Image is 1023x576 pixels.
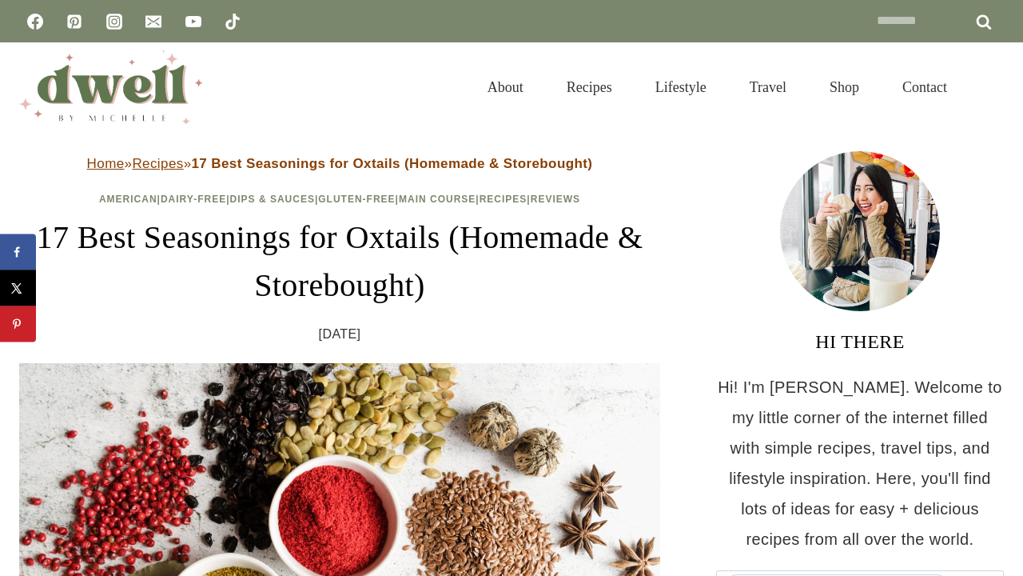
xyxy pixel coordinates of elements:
time: [DATE] [319,322,361,346]
a: YouTube [177,6,209,38]
a: Pinterest [58,6,90,38]
a: TikTok [217,6,249,38]
a: Travel [728,59,808,115]
strong: 17 Best Seasonings for Oxtails (Homemade & Storebought) [192,156,593,171]
span: | | | | | | [99,194,580,205]
a: Instagram [98,6,130,38]
a: Recipes [480,194,527,205]
a: Shop [808,59,881,115]
img: DWELL by michelle [19,50,203,124]
a: Contact [881,59,969,115]
nav: Primary Navigation [466,59,969,115]
h3: HI THERE [716,327,1004,356]
span: » » [87,156,593,171]
a: American [99,194,157,205]
a: Reviews [531,194,580,205]
a: Main Course [399,194,476,205]
a: Dips & Sauces [230,194,315,205]
a: Dairy-Free [161,194,226,205]
a: Email [137,6,169,38]
a: Facebook [19,6,51,38]
button: View Search Form [977,74,1004,101]
a: Lifestyle [634,59,728,115]
a: Home [87,156,125,171]
a: About [466,59,545,115]
a: Recipes [545,59,634,115]
a: Gluten-Free [318,194,395,205]
h1: 17 Best Seasonings for Oxtails (Homemade & Storebought) [19,214,660,310]
a: Recipes [132,156,183,171]
p: Hi! I'm [PERSON_NAME]. Welcome to my little corner of the internet filled with simple recipes, tr... [716,372,1004,554]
